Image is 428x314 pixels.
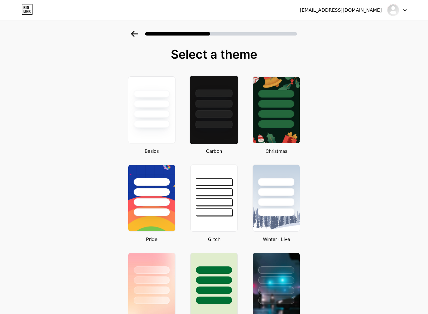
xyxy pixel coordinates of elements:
[188,147,240,154] div: Carbon
[126,147,177,154] div: Basics
[300,7,382,14] div: [EMAIL_ADDRESS][DOMAIN_NAME]
[188,236,240,243] div: Glitch
[126,236,177,243] div: Pride
[387,4,400,16] img: paylesskitchen
[251,147,302,154] div: Christmas
[251,236,302,243] div: Winter · Live
[125,48,303,61] div: Select a theme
